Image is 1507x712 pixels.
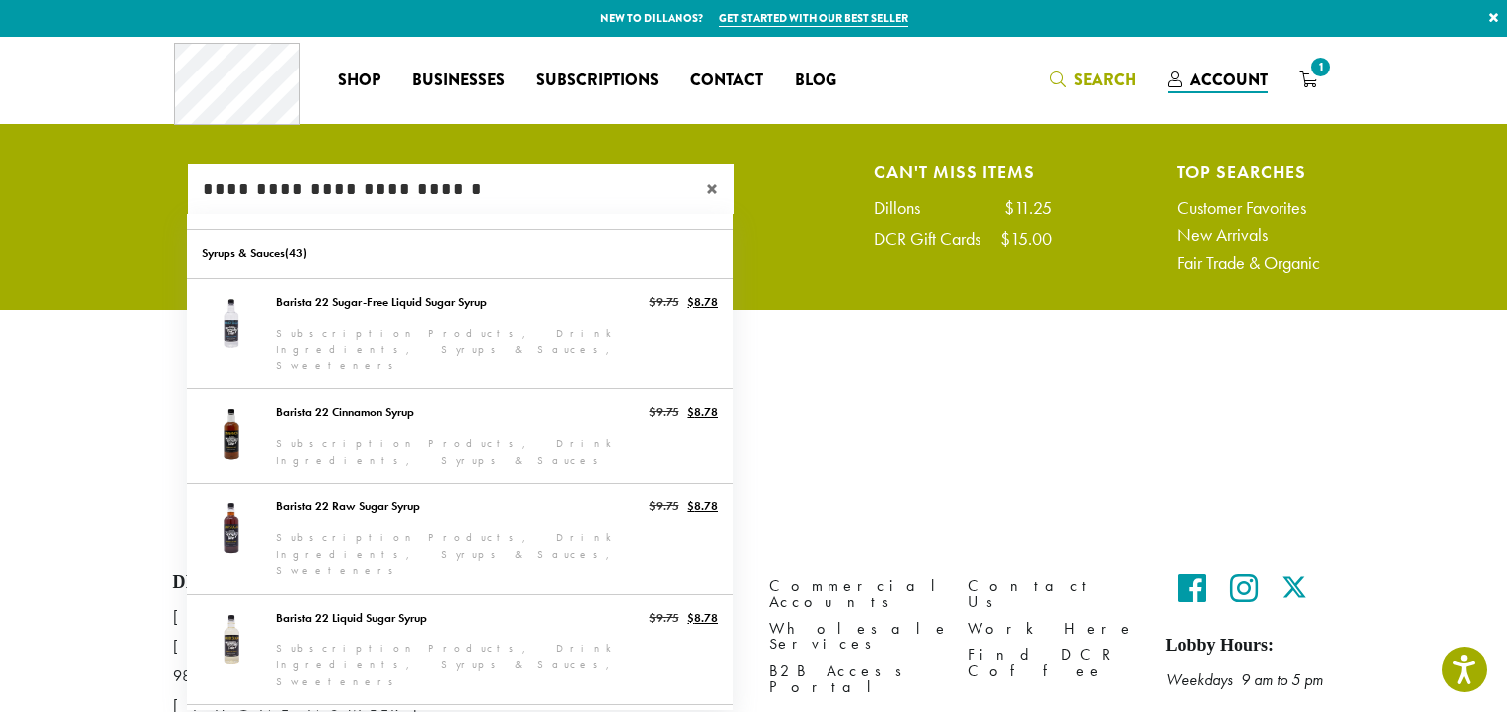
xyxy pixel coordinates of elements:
[690,69,763,93] span: Contact
[769,572,938,615] a: Commercial Accounts
[1166,636,1335,657] h5: Lobby Hours:
[706,177,734,201] span: ×
[968,642,1136,685] a: Find DCR Coffee
[769,658,938,701] a: B2B Access Portal
[1177,199,1320,216] a: Customer Favorites
[412,69,505,93] span: Businesses
[719,10,908,27] a: Get started with our best seller
[1034,64,1152,96] a: Search
[1177,254,1320,272] a: Fair Trade & Organic
[874,230,1000,248] div: DCR Gift Cards
[1177,164,1320,179] h4: Top Searches
[1177,226,1320,244] a: New Arrivals
[173,572,540,594] h4: Dillanos Coffee Roasters
[536,69,659,93] span: Subscriptions
[338,69,380,93] span: Shop
[1004,199,1052,216] div: $11.25
[769,616,938,658] a: Wholesale Services
[874,199,940,216] div: Dillons
[322,65,396,96] a: Shop
[1190,69,1268,91] span: Account
[1000,230,1052,248] div: $15.00
[1307,54,1334,80] span: 1
[1166,669,1323,690] em: Weekdays 9 am to 5 pm
[968,616,1136,642] a: Work Here
[1074,69,1136,91] span: Search
[968,572,1136,615] a: Contact Us
[795,69,836,93] span: Blog
[874,164,1052,179] h4: Can't Miss Items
